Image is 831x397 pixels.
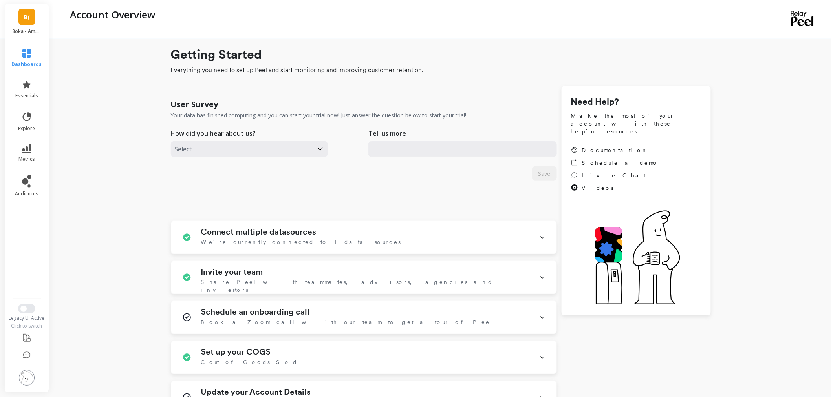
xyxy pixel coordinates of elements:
[4,315,50,321] div: Legacy UI Active
[582,159,659,167] span: Schedule a demo
[368,129,406,138] p: Tell us more
[15,93,38,99] span: essentials
[201,307,310,317] h1: Schedule an onboarding call
[24,13,30,22] span: B(
[13,28,41,35] p: Boka - Amazon (Essor)
[18,126,35,132] span: explore
[201,358,298,366] span: Cost of Goods Sold
[201,318,493,326] span: Book a Zoom call with our team to get a tour of Peel
[201,227,317,237] h1: Connect multiple datasources
[171,45,711,64] h1: Getting Started
[571,112,701,135] span: Make the most of your account with these helpful resources.
[571,159,659,167] a: Schedule a demo
[70,8,155,21] p: Account Overview
[582,146,649,154] span: Documentation
[201,278,530,294] span: Share Peel with teammates, advisors, agencies and investors
[171,66,711,75] span: Everything you need to set up Peel and start monitoring and improving customer retention.
[171,99,218,110] h1: User Survey
[571,184,659,192] a: Videos
[201,387,311,397] h1: Update your Account Details
[571,95,701,109] h1: Need Help?
[18,304,35,313] button: Switch to New UI
[201,347,271,357] h1: Set up your COGS
[201,238,401,246] span: We're currently connected to 1 data sources
[4,323,50,329] div: Click to switch
[171,129,256,138] p: How did you hear about us?
[582,171,646,179] span: Live Chat
[171,111,467,119] p: Your data has finished computing and you can start your trial now! Just answer the question below...
[12,61,42,67] span: dashboards
[201,267,263,277] h1: Invite your team
[582,184,614,192] span: Videos
[18,156,35,162] span: metrics
[571,146,659,154] a: Documentation
[15,191,38,197] span: audiences
[19,370,35,386] img: profile picture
